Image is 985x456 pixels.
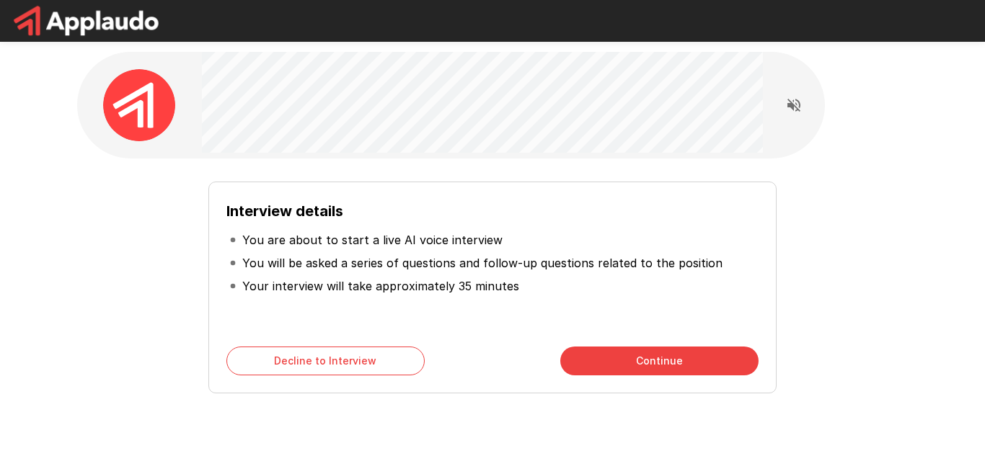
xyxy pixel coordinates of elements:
button: Decline to Interview [226,347,425,375]
img: applaudo_avatar.png [103,69,175,141]
p: You are about to start a live AI voice interview [242,231,503,249]
button: Read questions aloud [779,91,808,120]
button: Continue [560,347,759,375]
p: Your interview will take approximately 35 minutes [242,277,519,295]
b: Interview details [226,202,343,220]
p: You will be asked a series of questions and follow-up questions related to the position [242,254,723,272]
